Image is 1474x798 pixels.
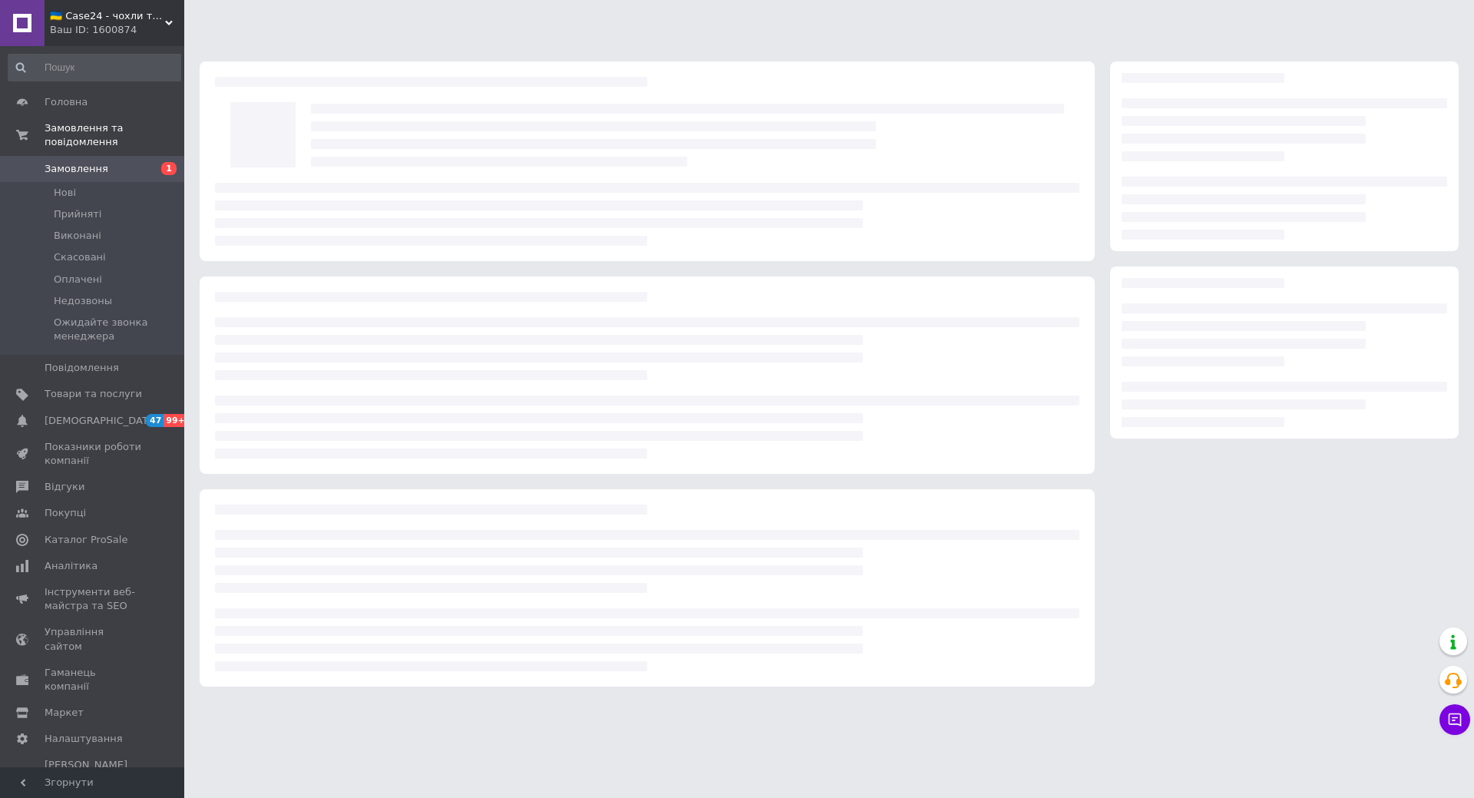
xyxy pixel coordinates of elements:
span: Маркет [45,706,84,720]
span: Налаштування [45,732,123,746]
span: Нові [54,186,76,200]
span: Управління сайтом [45,625,142,653]
span: Головна [45,95,88,109]
input: Пошук [8,54,181,81]
span: Відгуки [45,480,84,494]
span: Інструменти веб-майстра та SEO [45,585,142,613]
span: Гаманець компанії [45,666,142,694]
span: Ожидайте звонка менеджера [54,316,180,343]
span: [DEMOGRAPHIC_DATA] [45,414,158,428]
span: Виконані [54,229,101,243]
span: Покупці [45,506,86,520]
span: 1 [161,162,177,175]
span: Товари та послуги [45,387,142,401]
span: 47 [146,414,164,427]
span: Показники роботи компанії [45,440,142,468]
span: Скасовані [54,250,106,264]
span: Недозвоны [54,294,112,308]
span: Замовлення та повідомлення [45,121,184,149]
span: Прийняті [54,207,101,221]
span: 99+ [164,414,189,427]
span: Повідомлення [45,361,119,375]
span: Оплачені [54,273,102,286]
span: Замовлення [45,162,108,176]
button: Чат з покупцем [1439,704,1470,735]
div: Ваш ID: 1600874 [50,23,184,37]
span: Каталог ProSale [45,533,127,547]
span: Аналітика [45,559,97,573]
span: 🇺🇦 Case24 - чохли та аксесуари для смартфонів та планшетів [50,9,165,23]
